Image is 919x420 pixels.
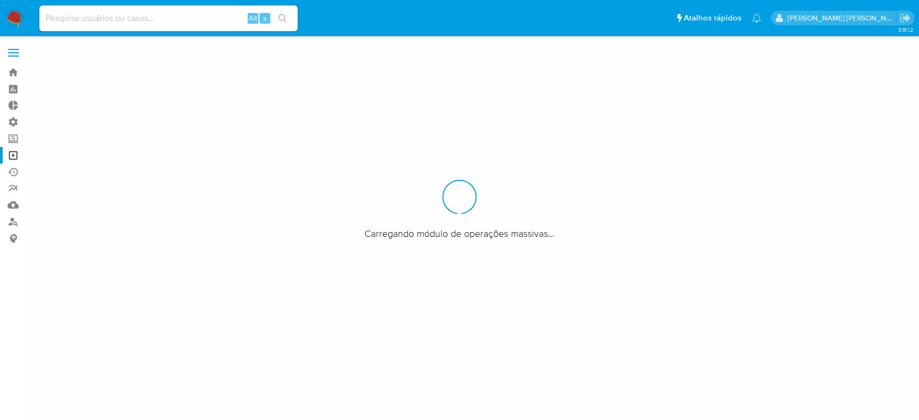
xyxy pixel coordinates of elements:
p: andrea.asantos@mercadopago.com.br [788,13,896,23]
a: Sair [900,12,911,24]
span: Atalhos rápidos [684,12,741,24]
span: Carregando módulo de operações massivas... [364,227,555,240]
a: Notificações [752,13,761,23]
span: Alt [249,13,257,23]
input: Pesquise usuários ou casos... [39,11,298,25]
span: s [263,13,266,23]
button: search-icon [271,11,293,26]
